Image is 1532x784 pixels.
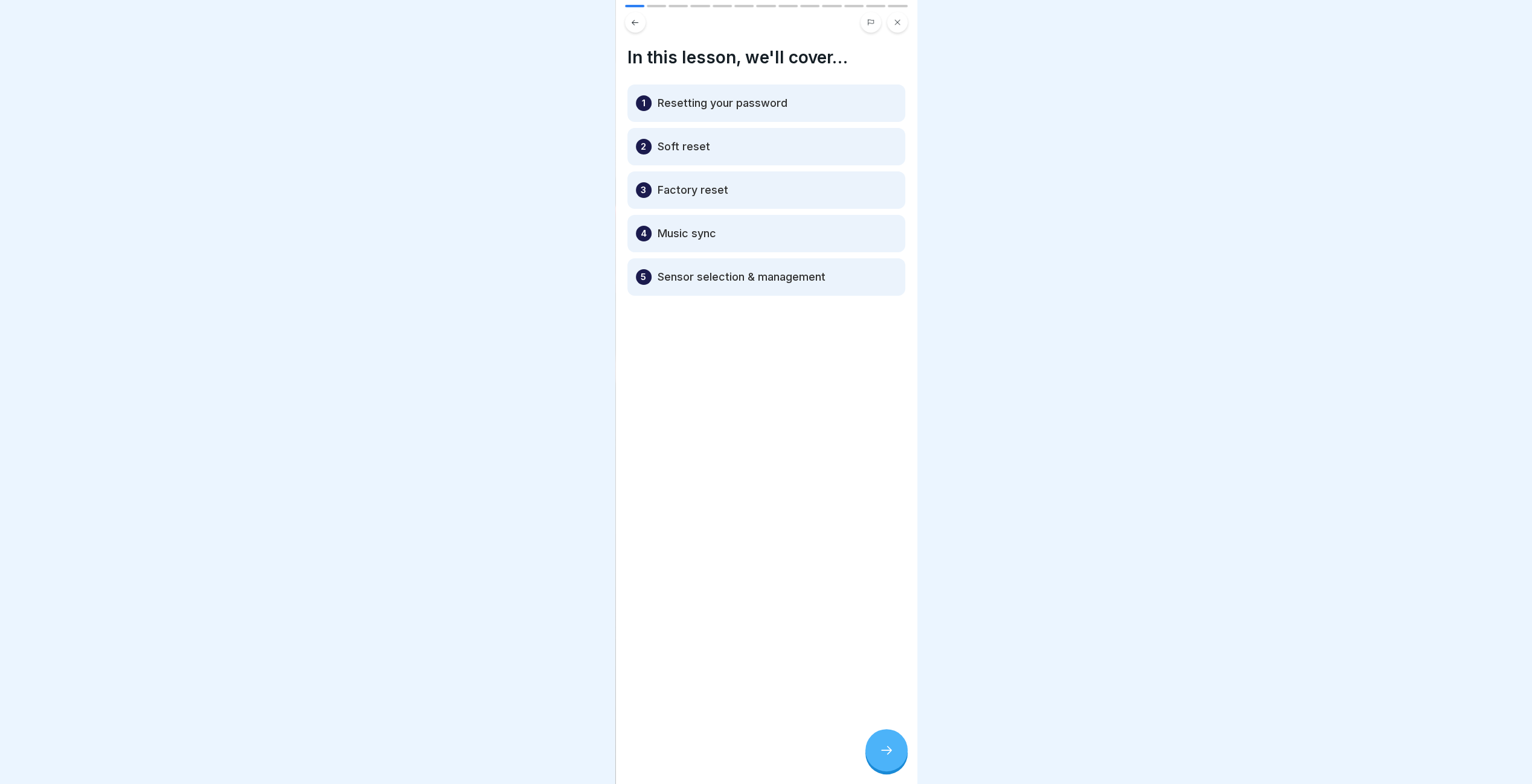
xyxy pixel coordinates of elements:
p: Factory reset [658,183,728,197]
p: Soft reset [658,139,710,154]
p: 2 [641,139,646,154]
p: Resetting your password [658,96,787,110]
h4: In this lesson, we'll cover… [627,47,905,68]
p: Sensor selection & management [658,270,825,284]
p: 5 [641,270,646,284]
p: 4 [641,226,647,241]
p: 3 [641,183,646,197]
p: Music sync [658,226,716,241]
p: 1 [642,96,646,110]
